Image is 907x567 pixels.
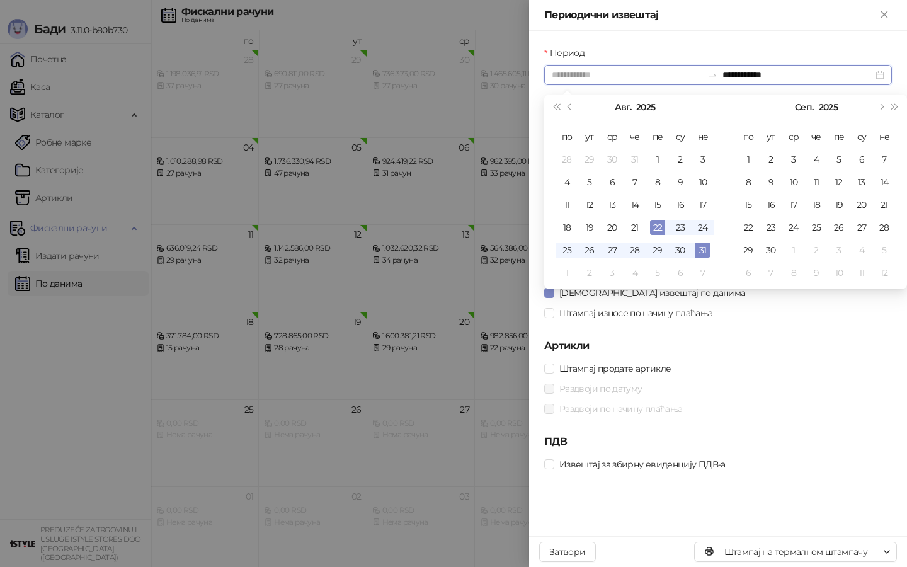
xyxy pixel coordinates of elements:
td: 2025-09-12 [828,171,850,193]
th: не [692,125,714,148]
div: 16 [763,197,779,212]
div: 31 [627,152,642,167]
div: 15 [650,197,665,212]
td: 2025-09-07 [873,148,896,171]
td: 2025-09-09 [760,171,782,193]
div: 14 [877,175,892,190]
th: пе [646,125,669,148]
div: 4 [809,152,824,167]
button: Изабери годину [636,94,655,120]
td: 2025-08-19 [578,216,601,239]
div: 4 [627,265,642,280]
input: Период [552,68,702,82]
span: Штампај продате артикле [554,362,676,375]
div: 6 [605,175,620,190]
div: 12 [877,265,892,280]
td: 2025-10-01 [782,239,805,261]
span: swap-right [707,70,717,80]
div: 12 [582,197,597,212]
div: 6 [854,152,869,167]
td: 2025-08-03 [692,148,714,171]
td: 2025-09-01 [556,261,578,284]
div: 11 [559,197,574,212]
div: 17 [786,197,801,212]
td: 2025-10-06 [737,261,760,284]
td: 2025-10-09 [805,261,828,284]
td: 2025-08-21 [624,216,646,239]
div: 5 [650,265,665,280]
div: 21 [627,220,642,235]
td: 2025-08-23 [669,216,692,239]
span: Извештај за збирну евиденцију ПДВ-а [554,457,731,471]
div: 9 [673,175,688,190]
td: 2025-09-01 [737,148,760,171]
td: 2025-08-24 [692,216,714,239]
td: 2025-09-03 [782,148,805,171]
div: 3 [831,243,847,258]
td: 2025-09-04 [624,261,646,284]
div: 1 [650,152,665,167]
div: 1 [786,243,801,258]
td: 2025-08-28 [624,239,646,261]
td: 2025-09-24 [782,216,805,239]
div: 24 [786,220,801,235]
td: 2025-08-09 [669,171,692,193]
td: 2025-08-04 [556,171,578,193]
td: 2025-09-22 [737,216,760,239]
td: 2025-08-25 [556,239,578,261]
div: 2 [673,152,688,167]
td: 2025-09-27 [850,216,873,239]
div: 20 [605,220,620,235]
div: 8 [741,175,756,190]
div: 23 [763,220,779,235]
td: 2025-09-16 [760,193,782,216]
div: 21 [877,197,892,212]
td: 2025-07-29 [578,148,601,171]
div: 9 [809,265,824,280]
button: Претходна година (Control + left) [549,94,563,120]
div: 20 [854,197,869,212]
div: 27 [854,220,869,235]
div: 4 [854,243,869,258]
button: Штампај на термалном штампачу [694,542,877,562]
td: 2025-08-17 [692,193,714,216]
div: 24 [695,220,710,235]
td: 2025-10-11 [850,261,873,284]
td: 2025-10-03 [828,239,850,261]
th: ут [578,125,601,148]
td: 2025-08-20 [601,216,624,239]
td: 2025-09-13 [850,171,873,193]
span: Раздвоји по датуму [554,382,647,396]
div: 22 [741,220,756,235]
td: 2025-08-13 [601,193,624,216]
div: 1 [559,265,574,280]
button: Претходни месец (PageUp) [563,94,577,120]
td: 2025-09-05 [646,261,669,284]
td: 2025-08-02 [669,148,692,171]
div: 29 [741,243,756,258]
td: 2025-09-11 [805,171,828,193]
td: 2025-08-22 [646,216,669,239]
td: 2025-08-31 [692,239,714,261]
td: 2025-08-29 [646,239,669,261]
div: Периодични извештај [544,8,877,23]
div: 25 [559,243,574,258]
button: Изабери годину [819,94,838,120]
div: 30 [763,243,779,258]
td: 2025-09-23 [760,216,782,239]
td: 2025-08-16 [669,193,692,216]
div: 16 [673,197,688,212]
td: 2025-07-31 [624,148,646,171]
div: 28 [877,220,892,235]
button: Изабери месец [615,94,631,120]
td: 2025-09-14 [873,171,896,193]
div: 11 [854,265,869,280]
td: 2025-09-17 [782,193,805,216]
div: 26 [582,243,597,258]
td: 2025-08-01 [646,148,669,171]
button: Следећи месец (PageDown) [874,94,887,120]
span: [DEMOGRAPHIC_DATA] извештај по данима [554,286,750,300]
td: 2025-09-02 [760,148,782,171]
td: 2025-09-06 [669,261,692,284]
div: 7 [695,265,710,280]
